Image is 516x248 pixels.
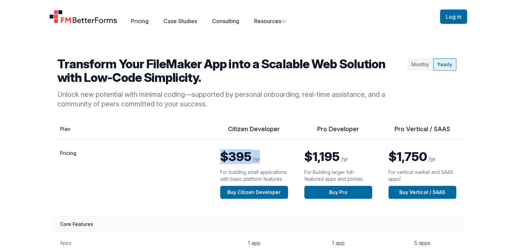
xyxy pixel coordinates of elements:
[388,186,456,199] a: Buy Vertical / SAAS
[49,10,118,23] a: Home
[57,57,405,84] h2: Transform Your FileMaker App into a Scalable Web Solution with Low-Code Simplicity.
[440,10,467,24] button: Log in
[388,169,456,182] p: For vertical market and SAAS apps!
[341,156,348,162] span: /yr
[131,18,149,24] a: Pricing
[380,125,464,139] th: Pro Vertical / SAAS
[433,58,456,71] div: Yearly
[296,125,380,139] th: Pro Developer
[60,126,71,132] span: Plan
[212,125,296,139] th: Citizen Developer
[220,149,251,164] span: $395
[388,149,427,164] span: $1,750
[407,58,433,71] div: Monthly
[52,139,212,217] th: Pricing
[57,90,405,109] p: Unlock new potential with minimal coding—supported by personal onboarding, real-time assistance, ...
[41,8,475,25] nav: Global
[304,169,372,182] p: For Building larger full-featured apps and portals.
[428,156,436,162] span: /yr
[304,149,340,164] span: $1,195
[164,18,197,24] a: Case Studies
[220,186,288,199] a: Buy Citizen Developer
[253,156,260,162] span: /yr
[254,17,287,25] button: Resources
[220,169,288,182] p: For building small applications with basic platform features.
[304,186,372,199] a: Buy Pro
[52,216,464,232] th: Core Features
[212,18,239,24] a: Consulting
